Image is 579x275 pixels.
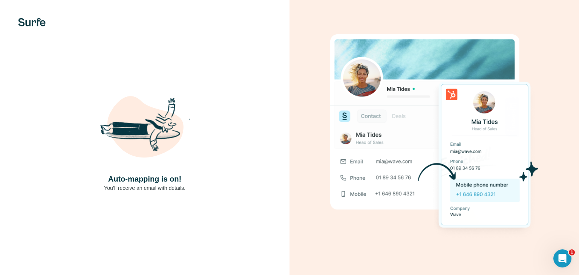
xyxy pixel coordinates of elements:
[18,18,46,26] img: Surfe's logo
[330,34,538,240] img: Download Success
[100,83,190,174] img: Shaka Illustration
[104,184,185,192] p: You’ll receive an email with details.
[108,174,181,184] h4: Auto-mapping is on!
[553,249,571,267] iframe: Intercom live chat
[569,249,575,255] span: 1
